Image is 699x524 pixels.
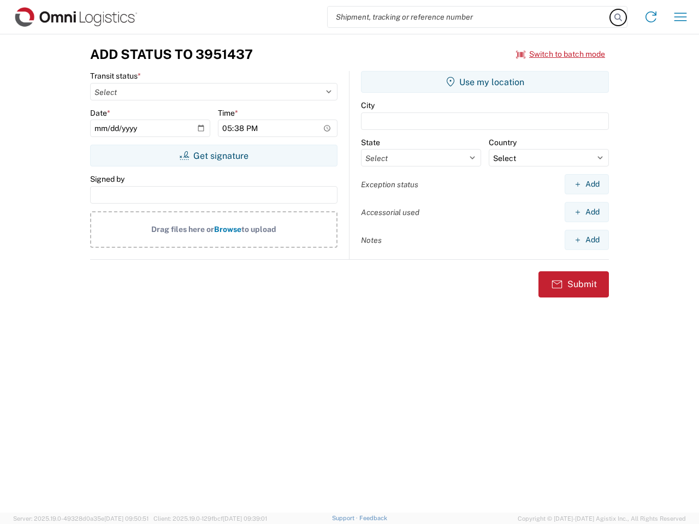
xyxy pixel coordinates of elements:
[104,515,149,522] span: [DATE] 09:50:51
[361,180,418,189] label: Exception status
[223,515,267,522] span: [DATE] 09:39:01
[361,138,380,147] label: State
[361,71,609,93] button: Use my location
[218,108,238,118] label: Time
[90,145,337,166] button: Get signature
[361,100,375,110] label: City
[214,225,241,234] span: Browse
[565,202,609,222] button: Add
[90,174,125,184] label: Signed by
[90,71,141,81] label: Transit status
[359,515,387,521] a: Feedback
[516,45,605,63] button: Switch to batch mode
[241,225,276,234] span: to upload
[153,515,267,522] span: Client: 2025.19.0-129fbcf
[518,514,686,523] span: Copyright © [DATE]-[DATE] Agistix Inc., All Rights Reserved
[538,271,609,297] button: Submit
[332,515,359,521] a: Support
[565,174,609,194] button: Add
[565,230,609,250] button: Add
[151,225,214,234] span: Drag files here or
[328,7,611,27] input: Shipment, tracking or reference number
[90,108,110,118] label: Date
[361,207,419,217] label: Accessorial used
[361,235,382,245] label: Notes
[489,138,517,147] label: Country
[13,515,149,522] span: Server: 2025.19.0-49328d0a35e
[90,46,253,62] h3: Add Status to 3951437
